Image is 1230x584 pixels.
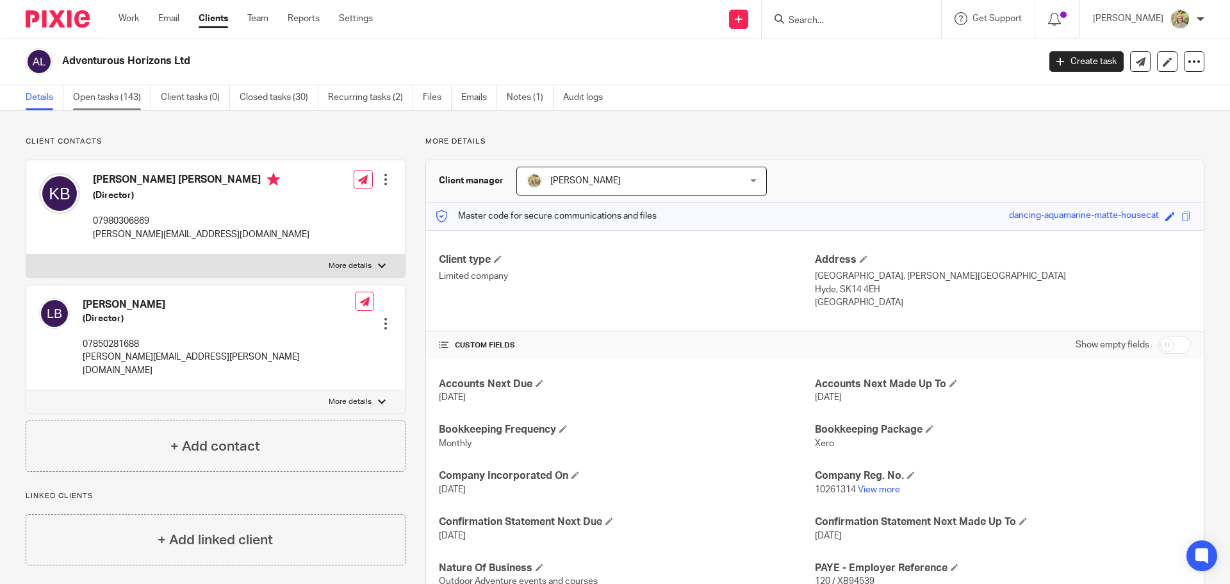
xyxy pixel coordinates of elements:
h4: Company Incorporated On [439,469,815,483]
a: Recurring tasks (2) [328,85,413,110]
span: [DATE] [815,531,842,540]
p: Master code for secure communications and files [436,210,657,222]
a: Client tasks (0) [161,85,230,110]
h4: + Add linked client [158,530,273,550]
h4: Confirmation Statement Next Due [439,515,815,529]
p: 07850281688 [83,338,355,351]
p: Linked clients [26,491,406,501]
h4: PAYE - Employer Reference [815,562,1191,575]
a: Notes (1) [507,85,553,110]
img: ELEVENACCOUNTSBRANDINGSESSIONSEPT2020HIRES-15.jpg [1170,9,1190,29]
p: [PERSON_NAME][EMAIL_ADDRESS][PERSON_NAME][DOMAIN_NAME] [83,351,355,377]
span: [DATE] [439,485,466,494]
h4: Bookkeeping Frequency [439,423,815,437]
span: [DATE] [439,393,466,402]
p: [PERSON_NAME] [1093,12,1163,25]
a: Files [423,85,452,110]
h4: Accounts Next Made Up To [815,378,1191,391]
a: Closed tasks (30) [240,85,318,110]
h3: Client manager [439,174,504,187]
img: svg%3E [26,48,53,75]
span: Get Support [972,14,1022,23]
p: Client contacts [26,137,406,147]
p: Hyde, SK14 4EH [815,283,1191,296]
p: More details [425,137,1204,147]
a: Clients [199,12,228,25]
a: Team [247,12,268,25]
a: Details [26,85,63,110]
img: svg%3E [39,173,80,214]
h4: CUSTOM FIELDS [439,340,815,351]
p: [GEOGRAPHIC_DATA] [815,296,1191,309]
p: [PERSON_NAME][EMAIL_ADDRESS][DOMAIN_NAME] [93,228,309,241]
i: Primary [267,173,280,186]
a: Open tasks (143) [73,85,151,110]
img: svg%3E [39,298,70,329]
span: [DATE] [815,393,842,402]
p: Limited company [439,270,815,283]
a: Settings [339,12,373,25]
h4: Nature Of Business [439,562,815,575]
a: View more [858,485,900,494]
h4: [PERSON_NAME] [83,298,355,312]
p: 07980306869 [93,215,309,228]
p: [GEOGRAPHIC_DATA], [PERSON_NAME][GEOGRAPHIC_DATA] [815,270,1191,283]
span: Xero [815,439,834,448]
h4: Address [815,253,1191,267]
h4: Accounts Next Due [439,378,815,391]
p: More details [329,261,372,271]
img: Pixie [26,10,90,28]
span: [PERSON_NAME] [550,176,621,185]
img: ELEVENACCOUNTSBRANDINGSESSIONSEPT2020HIRES-15.jpg [527,173,542,188]
h5: (Director) [83,312,355,325]
h4: Confirmation Statement Next Made Up To [815,515,1191,529]
a: Audit logs [563,85,612,110]
span: Monthly [439,439,471,448]
h2: Adventurous Horizons Ltd [62,54,837,68]
a: Reports [288,12,320,25]
label: Show empty fields [1076,338,1149,351]
span: [DATE] [439,531,466,540]
span: 10261314 [815,485,856,494]
a: Work [119,12,139,25]
div: dancing-aquamarine-matte-housecat [1009,209,1159,224]
h4: Company Reg. No. [815,469,1191,483]
a: Emails [461,85,497,110]
h5: (Director) [93,189,309,202]
p: More details [329,397,372,407]
h4: Bookkeeping Package [815,423,1191,437]
a: Create task [1049,51,1124,72]
input: Search [787,15,903,27]
h4: + Add contact [170,437,260,456]
a: Email [158,12,179,25]
h4: Client type [439,253,815,267]
h4: [PERSON_NAME] [PERSON_NAME] [93,173,309,189]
